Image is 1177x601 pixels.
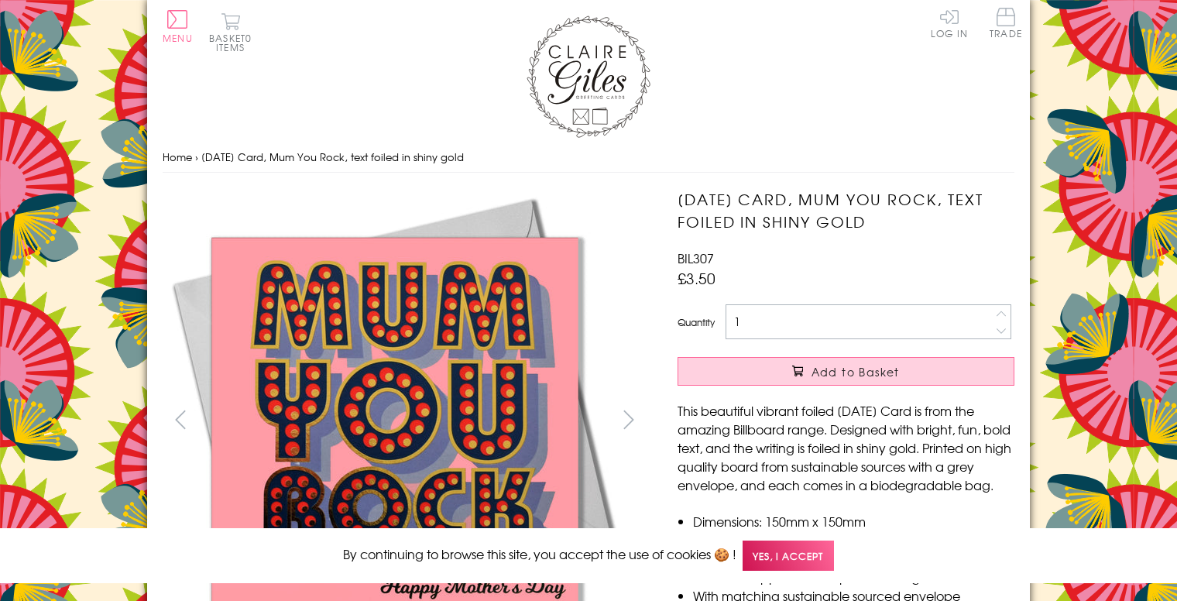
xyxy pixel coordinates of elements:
[693,512,1014,531] li: Dimensions: 150mm x 150mm
[163,142,1014,173] nav: breadcrumbs
[201,149,464,164] span: [DATE] Card, Mum You Rock, text foiled in shiny gold
[216,31,252,54] span: 0 items
[163,402,197,437] button: prev
[163,149,192,164] a: Home
[612,402,647,437] button: next
[678,267,715,289] span: £3.50
[812,364,900,379] span: Add to Basket
[743,541,834,571] span: Yes, I accept
[527,15,650,138] img: Claire Giles Greetings Cards
[163,10,193,43] button: Menu
[678,188,1014,233] h1: [DATE] Card, Mum You Rock, text foiled in shiny gold
[163,31,193,45] span: Menu
[678,357,1014,386] button: Add to Basket
[678,401,1014,494] p: This beautiful vibrant foiled [DATE] Card is from the amazing Billboard range. Designed with brig...
[990,8,1022,41] a: Trade
[990,8,1022,38] span: Trade
[678,249,714,267] span: BIL307
[678,315,715,329] label: Quantity
[209,12,252,52] button: Basket0 items
[931,8,968,38] a: Log In
[195,149,198,164] span: ›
